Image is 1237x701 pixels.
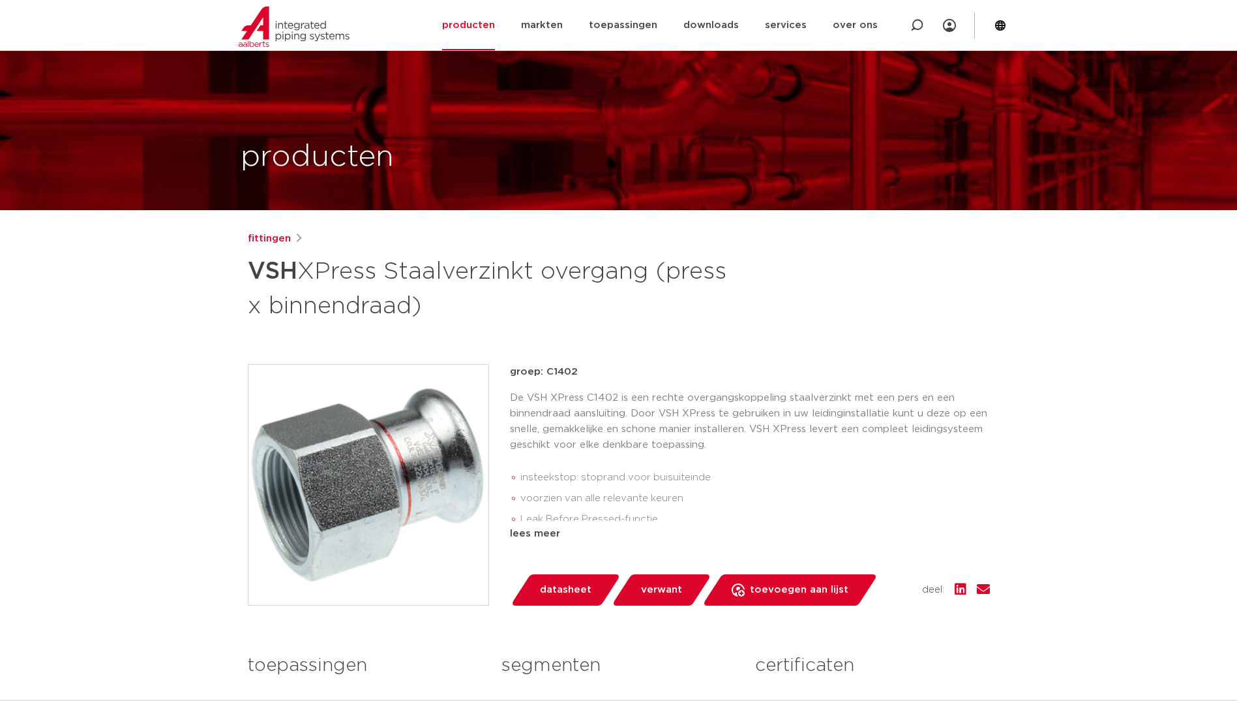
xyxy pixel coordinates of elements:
[501,653,736,679] h3: segmenten
[248,653,482,679] h3: toepassingen
[248,260,297,283] strong: VSH
[540,580,591,600] span: datasheet
[750,580,848,600] span: toevoegen aan lijst
[248,365,488,605] img: Product Image for VSH XPress Staalverzinkt overgang (press x binnendraad)
[248,252,738,322] h1: XPress Staalverzinkt overgang (press x binnendraad)
[641,580,682,600] span: verwant
[510,526,990,542] div: lees meer
[510,364,990,380] p: groep: C1402
[248,231,291,247] a: fittingen
[510,390,990,453] p: De VSH XPress C1402 is een rechte overgangskoppeling staalverzinkt met een pers en een binnendraa...
[241,136,394,178] h1: producten
[611,574,711,606] a: verwant
[510,574,621,606] a: datasheet
[922,582,944,598] span: deel:
[755,653,989,679] h3: certificaten
[520,467,990,488] li: insteekstop: stoprand voor buisuiteinde
[520,509,990,530] li: Leak Before Pressed-functie
[520,488,990,509] li: voorzien van alle relevante keuren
